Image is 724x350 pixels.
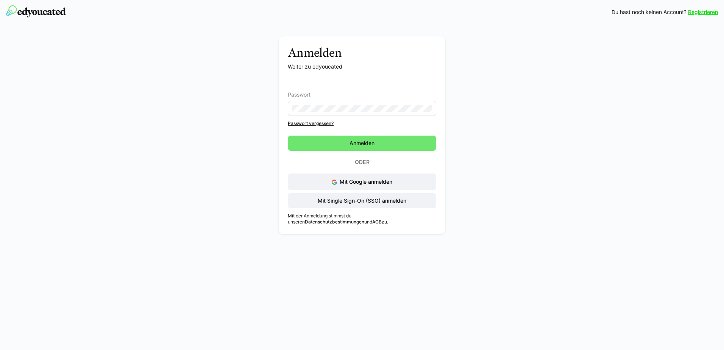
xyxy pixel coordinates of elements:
[317,197,407,205] span: Mit Single Sign-On (SSO) anmelden
[340,178,392,185] span: Mit Google anmelden
[288,63,436,70] p: Weiter zu edyoucated
[288,92,311,98] span: Passwort
[288,120,436,127] a: Passwort vergessen?
[288,45,436,60] h3: Anmelden
[288,173,436,190] button: Mit Google anmelden
[343,157,381,167] p: Oder
[288,136,436,151] button: Anmelden
[305,219,364,225] a: Datenschutzbestimmungen
[612,8,687,16] span: Du hast noch keinen Account?
[6,5,66,17] img: edyoucated
[688,8,718,16] a: Registrieren
[348,139,376,147] span: Anmelden
[372,219,382,225] a: AGB
[288,213,436,225] p: Mit der Anmeldung stimmst du unseren und zu.
[288,193,436,208] button: Mit Single Sign-On (SSO) anmelden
